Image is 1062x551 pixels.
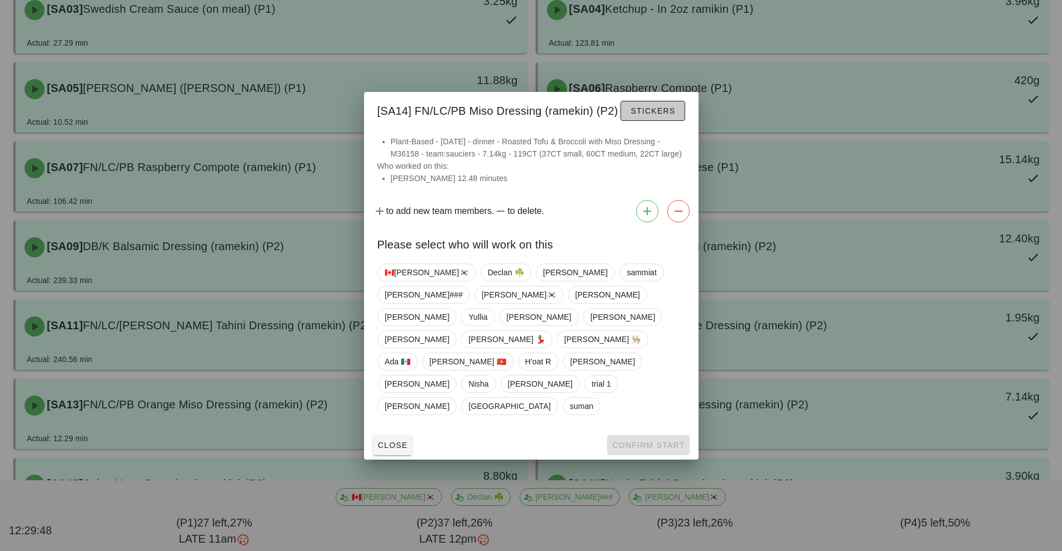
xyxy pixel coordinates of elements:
[627,264,657,281] span: sammiat
[385,376,449,392] span: [PERSON_NAME]
[591,376,611,392] span: trial 1
[482,286,556,303] span: [PERSON_NAME]🇰🇷
[391,172,685,184] li: [PERSON_NAME] 12.48 minutes
[377,441,408,450] span: Close
[364,227,699,259] div: Please select who will work on this
[385,398,449,415] span: [PERSON_NAME]
[429,353,506,370] span: [PERSON_NAME] 🇻🇳
[570,353,634,370] span: [PERSON_NAME]
[385,286,463,303] span: [PERSON_NAME]###
[385,353,410,370] span: Ada 🇲🇽
[468,398,550,415] span: [GEOGRAPHIC_DATA]
[487,264,523,281] span: Declan ☘️
[575,286,639,303] span: [PERSON_NAME]
[525,353,551,370] span: H'oat R
[630,106,675,115] span: Stickers
[590,309,654,325] span: [PERSON_NAME]
[507,376,572,392] span: [PERSON_NAME]
[364,196,699,227] div: to add new team members. to delete.
[385,331,449,348] span: [PERSON_NAME]
[364,135,699,196] div: Who worked on this:
[364,92,699,126] div: [SA14] FN/LC/PB Miso Dressing (ramekin) (P2)
[468,309,487,325] span: Yullia
[391,135,685,160] li: Plant-Based - [DATE] - dinner - Roasted Tofu & Broccoli with Miso Dressing - M36158 - team:saucie...
[542,264,607,281] span: [PERSON_NAME]
[620,101,685,121] button: Stickers
[385,309,449,325] span: [PERSON_NAME]
[569,398,593,415] span: suman
[564,331,641,348] span: [PERSON_NAME] 👨🏼‍🍳
[385,264,469,281] span: 🇨🇦[PERSON_NAME]🇰🇷
[468,376,488,392] span: Nisha
[468,331,545,348] span: [PERSON_NAME] 💃🏽
[506,309,571,325] span: [PERSON_NAME]
[373,435,413,455] button: Close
